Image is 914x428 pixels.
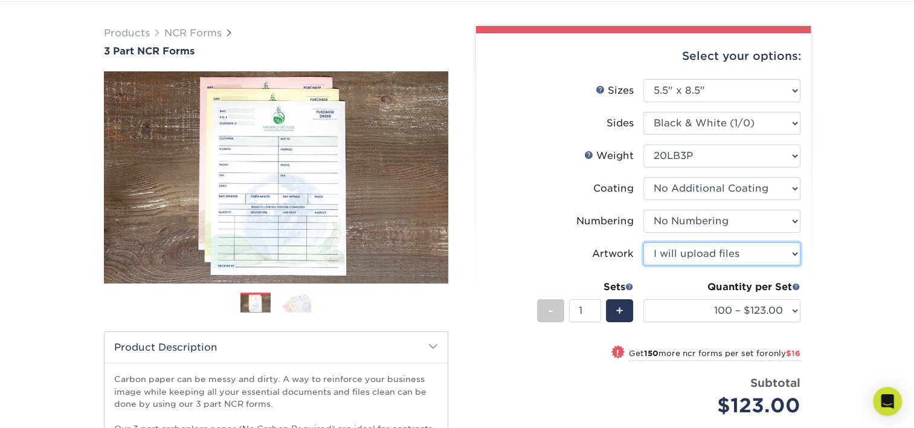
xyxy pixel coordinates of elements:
[164,27,222,39] a: NCR Forms
[750,376,800,389] strong: Subtotal
[596,83,634,98] div: Sizes
[104,45,195,57] span: 3 Part NCR Forms
[240,293,271,314] img: NCR Forms 01
[584,149,634,163] div: Weight
[873,387,902,416] div: Open Intercom Messenger
[643,280,800,294] div: Quantity per Set
[652,391,800,420] div: $123.00
[105,332,448,363] h2: Product Description
[104,27,150,39] a: Products
[644,349,658,358] strong: 150
[104,58,448,296] img: 3 Part NCR Forms 01
[607,116,634,131] div: Sides
[592,247,634,261] div: Artwork
[616,302,623,320] span: +
[629,349,800,361] small: Get more ncr forms per set for
[537,280,634,294] div: Sets
[768,349,800,358] span: only
[548,302,553,320] span: -
[786,349,800,358] span: $16
[593,181,634,196] div: Coating
[576,214,634,229] div: Numbering
[104,45,448,57] a: 3 Part NCR Forms
[281,293,311,313] img: NCR Forms 02
[486,33,801,79] div: Select your options:
[616,346,619,359] span: !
